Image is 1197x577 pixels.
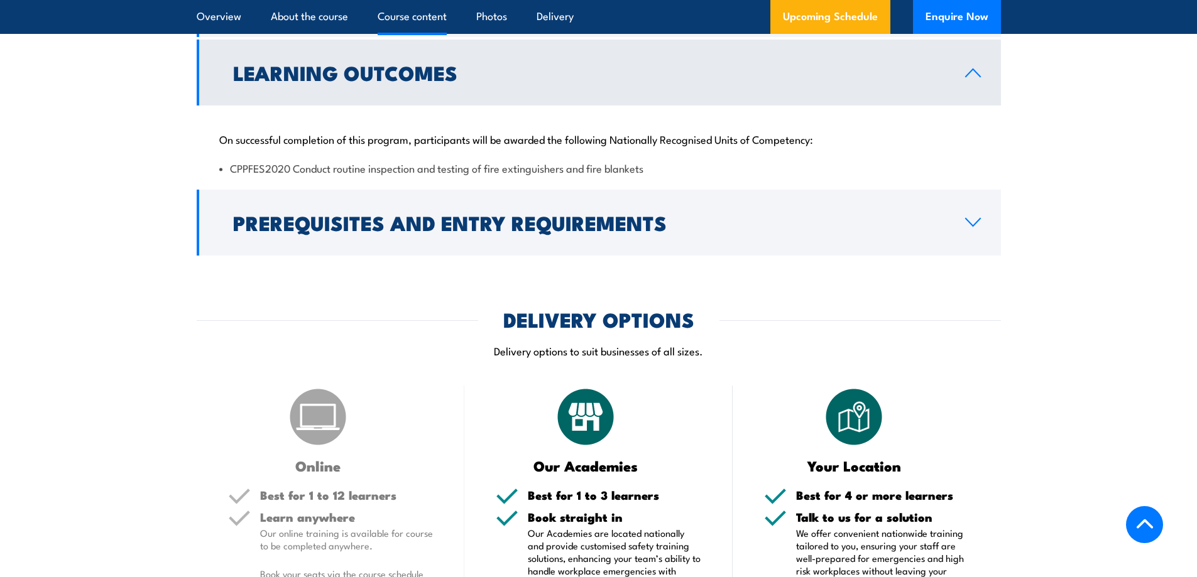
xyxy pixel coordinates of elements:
[260,511,434,523] h5: Learn anywhere
[260,527,434,552] p: Our online training is available for course to be completed anywhere.
[528,489,701,501] h5: Best for 1 to 3 learners
[197,190,1001,256] a: Prerequisites and Entry Requirements
[528,511,701,523] h5: Book straight in
[503,310,694,328] h2: DELIVERY OPTIONS
[764,458,944,473] h3: Your Location
[228,458,408,473] h3: Online
[796,511,970,523] h5: Talk to us for a solution
[233,213,945,231] h2: Prerequisites and Entry Requirements
[233,63,945,81] h2: Learning Outcomes
[219,132,978,145] p: On successful completion of this program, participants will be awarded the following Nationally R...
[197,343,1001,358] p: Delivery options to suit businesses of all sizes.
[496,458,676,473] h3: Our Academies
[219,161,978,175] li: CPPFES2020 Conduct routine inspection and testing of fire extinguishers and fire blankets
[260,489,434,501] h5: Best for 1 to 12 learners
[197,40,1001,105] a: Learning Outcomes
[796,489,970,501] h5: Best for 4 or more learners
